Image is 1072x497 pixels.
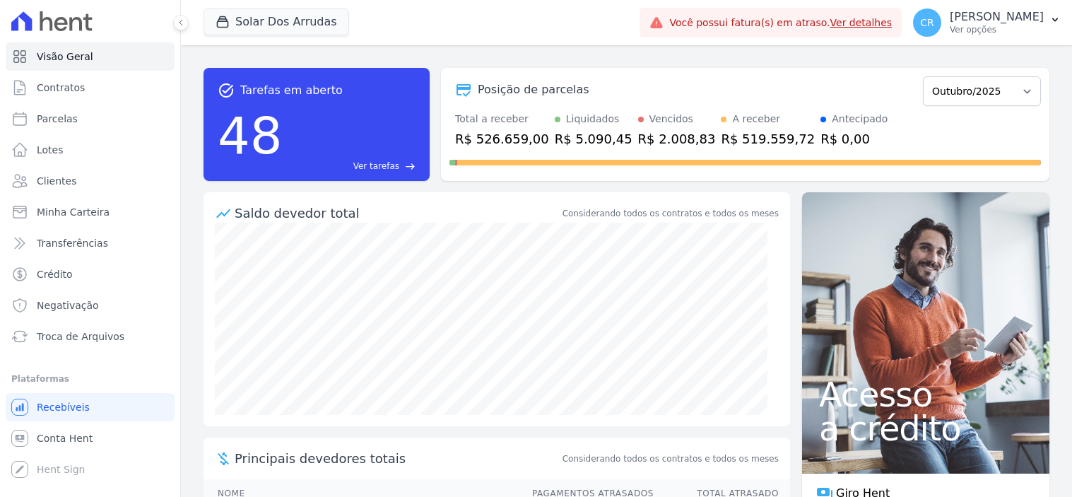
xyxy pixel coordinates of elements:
span: Principais devedores totais [235,449,560,468]
div: A receber [732,112,780,127]
a: Crédito [6,260,175,288]
button: CR [PERSON_NAME] Ver opções [902,3,1072,42]
a: Recebíveis [6,393,175,421]
div: R$ 0,00 [820,129,888,148]
span: Clientes [37,174,76,188]
div: R$ 519.559,72 [721,129,815,148]
div: Liquidados [566,112,620,127]
div: 48 [218,99,283,173]
a: Negativação [6,291,175,320]
p: [PERSON_NAME] [950,10,1044,24]
div: R$ 526.659,00 [455,129,549,148]
div: Saldo devedor total [235,204,560,223]
a: Transferências [6,229,175,257]
span: Visão Geral [37,49,93,64]
span: Contratos [37,81,85,95]
a: Ver detalhes [830,17,893,28]
span: Você possui fatura(s) em atraso. [669,16,892,30]
span: Crédito [37,267,73,281]
span: Tarefas em aberto [240,82,343,99]
span: Conta Hent [37,431,93,445]
span: Recebíveis [37,400,90,414]
span: Parcelas [37,112,78,126]
span: Troca de Arquivos [37,329,124,344]
div: Antecipado [832,112,888,127]
span: a crédito [819,411,1032,445]
p: Ver opções [950,24,1044,35]
a: Ver tarefas east [288,160,416,173]
a: Troca de Arquivos [6,322,175,351]
div: Total a receber [455,112,549,127]
div: R$ 5.090,45 [555,129,632,148]
span: Transferências [37,236,108,250]
span: Considerando todos os contratos e todos os meses [562,452,779,465]
a: Minha Carteira [6,198,175,226]
div: Plataformas [11,370,169,387]
div: Vencidos [649,112,693,127]
a: Visão Geral [6,42,175,71]
button: Solar Dos Arrudas [204,8,349,35]
span: Lotes [37,143,64,157]
span: CR [920,18,934,28]
span: Minha Carteira [37,205,110,219]
a: Parcelas [6,105,175,133]
a: Lotes [6,136,175,164]
span: Acesso [819,378,1032,411]
span: Ver tarefas [353,160,399,173]
div: R$ 2.008,83 [638,129,716,148]
span: Negativação [37,298,99,312]
div: Posição de parcelas [478,81,589,98]
a: Conta Hent [6,424,175,452]
span: east [405,161,416,172]
div: Considerando todos os contratos e todos os meses [562,207,779,220]
a: Clientes [6,167,175,195]
a: Contratos [6,74,175,102]
span: task_alt [218,82,235,99]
